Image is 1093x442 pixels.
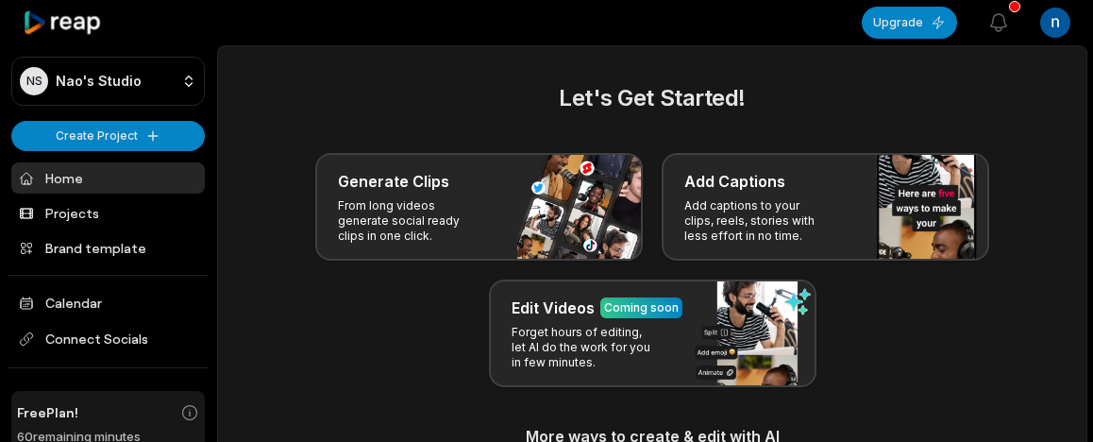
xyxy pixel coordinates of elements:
[604,299,679,316] div: Coming soon
[338,170,449,193] h3: Generate Clips
[512,297,595,319] h3: Edit Videos
[56,73,142,90] p: Nao's Studio
[17,402,78,422] span: Free Plan!
[11,232,205,263] a: Brand template
[11,121,205,151] button: Create Project
[684,170,785,193] h3: Add Captions
[11,322,205,356] span: Connect Socials
[684,198,831,244] p: Add captions to your clips, reels, stories with less effort in no time.
[241,81,1064,115] h2: Let's Get Started!
[862,7,957,39] button: Upgrade
[512,325,658,370] p: Forget hours of editing, let AI do the work for you in few minutes.
[11,197,205,229] a: Projects
[338,198,484,244] p: From long videos generate social ready clips in one click.
[11,162,205,194] a: Home
[20,67,48,95] div: NS
[11,287,205,318] a: Calendar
